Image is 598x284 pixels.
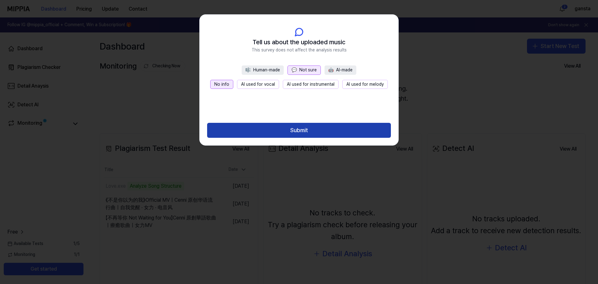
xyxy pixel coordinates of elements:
[292,67,297,72] span: 💬
[287,65,321,75] button: 💬Not sure
[242,65,284,75] button: 🎼Human-made
[325,65,356,75] button: 🤖AI-made
[253,37,345,47] span: Tell us about the uploaded music
[328,67,334,72] span: 🤖
[237,80,279,89] button: AI used for vocal
[252,47,347,53] span: This survey does not affect the analysis results
[207,123,391,138] button: Submit
[210,80,233,89] button: No info
[245,67,251,72] span: 🎼
[342,80,388,89] button: AI used for melody
[283,80,339,89] button: AI used for instrumental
